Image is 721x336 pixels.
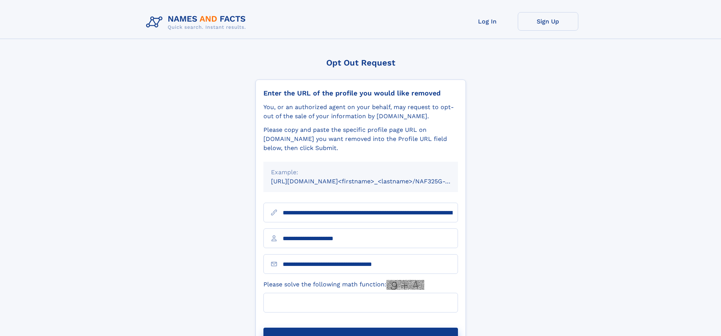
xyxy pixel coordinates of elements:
small: [URL][DOMAIN_NAME]<firstname>_<lastname>/NAF325G-xxxxxxxx [271,178,472,185]
div: Example: [271,168,450,177]
div: Enter the URL of the profile you would like removed [263,89,458,97]
div: You, or an authorized agent on your behalf, may request to opt-out of the sale of your informatio... [263,103,458,121]
div: Please copy and paste the specific profile page URL on [DOMAIN_NAME] you want removed into the Pr... [263,125,458,153]
div: Opt Out Request [255,58,466,67]
img: Logo Names and Facts [143,12,252,33]
label: Please solve the following math function: [263,280,424,290]
a: Log In [457,12,518,31]
a: Sign Up [518,12,578,31]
